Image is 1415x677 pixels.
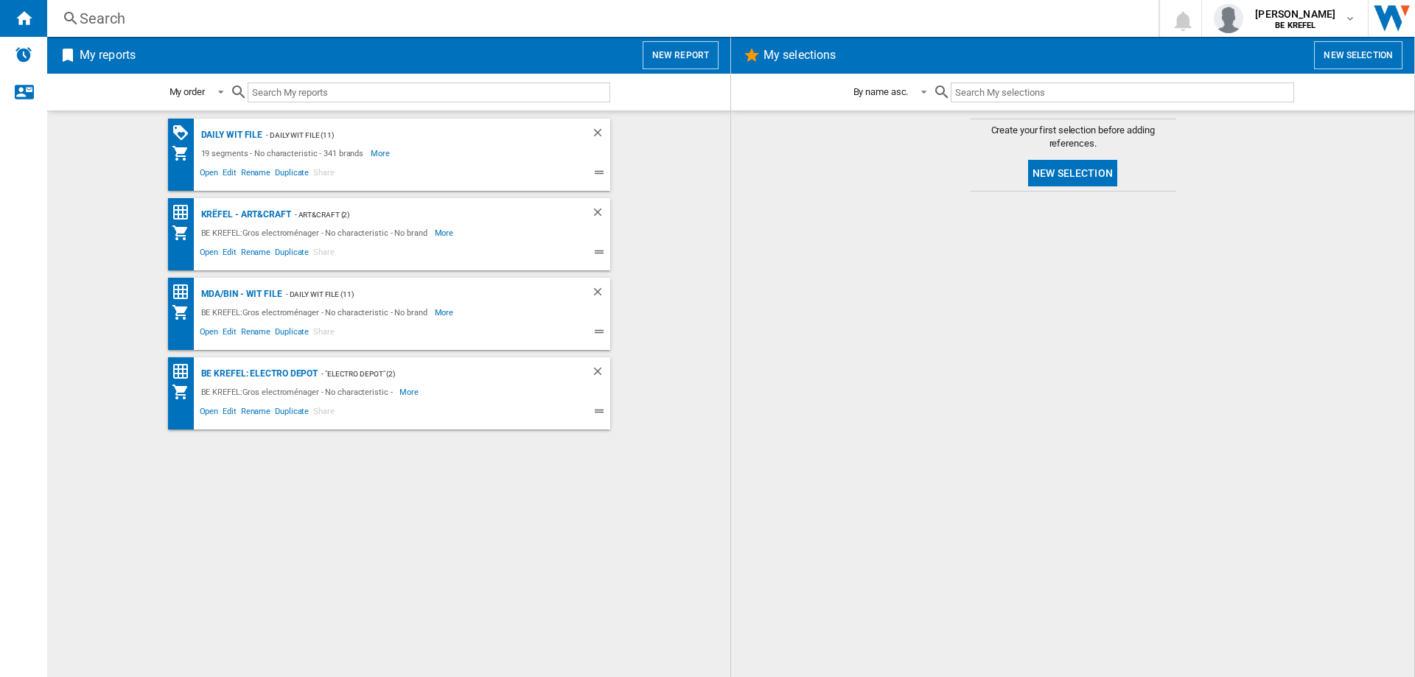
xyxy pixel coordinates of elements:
[198,144,371,162] div: 19 segments - No characteristic - 341 brands
[318,365,561,383] div: - "Electro depot" (2)
[239,245,273,263] span: Rename
[77,41,139,69] h2: My reports
[172,144,198,162] div: My Assortment
[198,304,435,321] div: BE KREFEL:Gros electroménager - No characteristic - No brand
[248,83,610,102] input: Search My reports
[220,325,239,343] span: Edit
[198,285,282,304] div: MDA/BIN - WIT file
[1028,160,1117,186] button: New selection
[853,86,909,97] div: By name asc.
[172,203,198,222] div: Price Matrix
[198,325,221,343] span: Open
[172,362,198,381] div: Price Matrix
[172,383,198,401] div: My Assortment
[220,166,239,183] span: Edit
[198,245,221,263] span: Open
[273,325,311,343] span: Duplicate
[591,206,610,224] div: Delete
[15,46,32,63] img: alerts-logo.svg
[761,41,839,69] h2: My selections
[239,166,273,183] span: Rename
[1255,7,1335,21] span: [PERSON_NAME]
[399,383,421,401] span: More
[220,404,239,422] span: Edit
[1314,41,1402,69] button: New selection
[311,245,337,263] span: Share
[435,224,456,242] span: More
[282,285,562,304] div: - Daily WIT file (11)
[643,41,719,69] button: New report
[172,283,198,301] div: Price Matrix
[198,365,318,383] div: BE KREFEL: Electro depot
[262,126,561,144] div: - Daily WIT file (11)
[311,325,337,343] span: Share
[591,365,610,383] div: Delete
[970,124,1176,150] span: Create your first selection before adding references.
[273,166,311,183] span: Duplicate
[172,124,198,142] div: PROMOTIONS Matrix
[198,404,221,422] span: Open
[172,224,198,242] div: My Assortment
[311,404,337,422] span: Share
[170,86,205,97] div: My order
[371,144,392,162] span: More
[198,383,400,401] div: BE KREFEL:Gros electroménager - No characteristic -
[591,126,610,144] div: Delete
[198,206,291,224] div: Krëfel - Art&Craft
[172,304,198,321] div: My Assortment
[273,404,311,422] span: Duplicate
[80,8,1120,29] div: Search
[311,166,337,183] span: Share
[1275,21,1316,30] b: BE KREFEL
[198,224,435,242] div: BE KREFEL:Gros electroménager - No characteristic - No brand
[951,83,1293,102] input: Search My selections
[591,285,610,304] div: Delete
[291,206,562,224] div: - Art&Craft (2)
[273,245,311,263] span: Duplicate
[220,245,239,263] span: Edit
[239,325,273,343] span: Rename
[198,126,263,144] div: Daily WIT file
[198,166,221,183] span: Open
[435,304,456,321] span: More
[239,404,273,422] span: Rename
[1214,4,1243,33] img: profile.jpg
